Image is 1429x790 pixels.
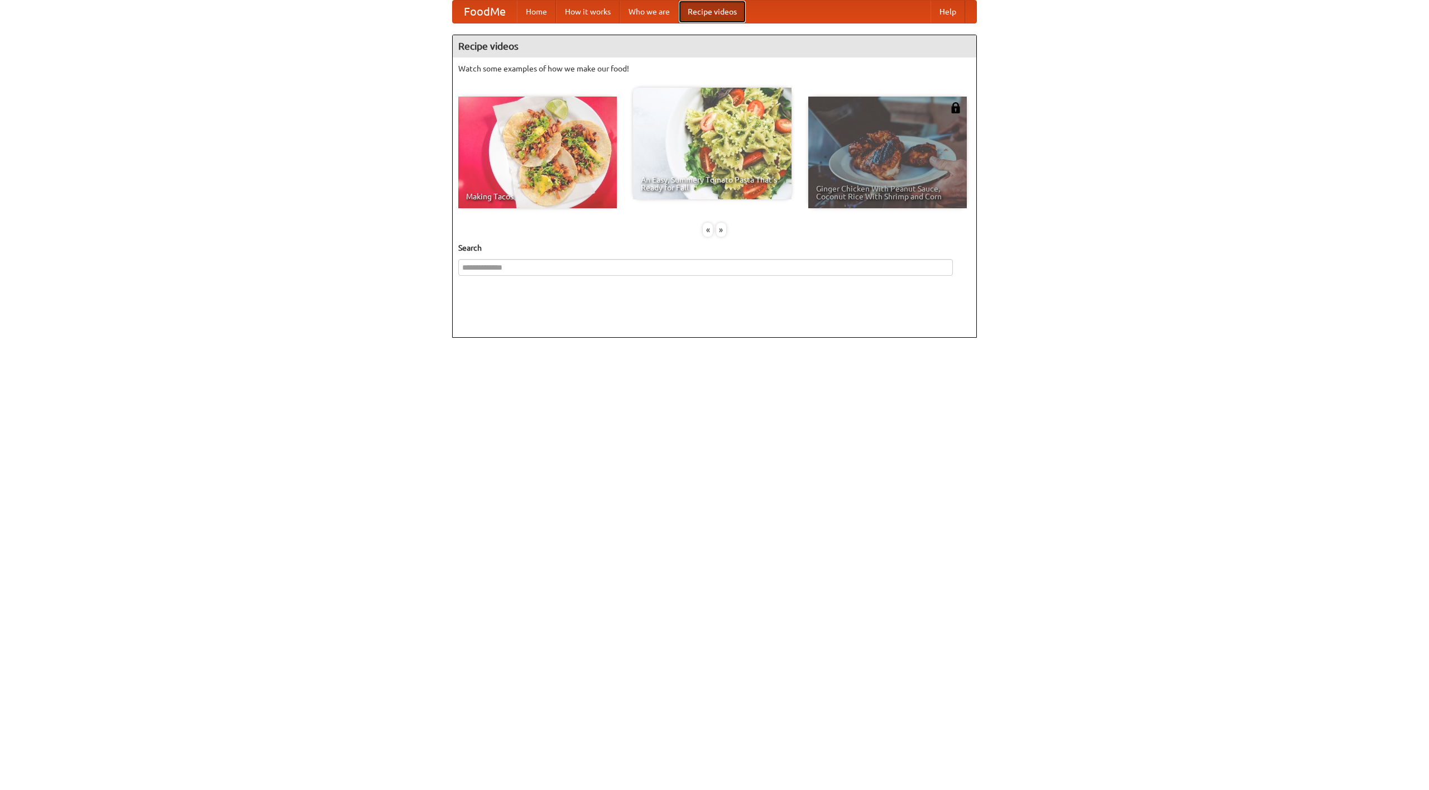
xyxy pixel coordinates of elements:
span: An Easy, Summery Tomato Pasta That's Ready for Fall [641,176,784,191]
p: Watch some examples of how we make our food! [458,63,971,74]
a: Recipe videos [679,1,746,23]
a: Making Tacos [458,97,617,208]
span: Making Tacos [466,193,609,200]
img: 483408.png [950,102,961,113]
a: Home [517,1,556,23]
a: FoodMe [453,1,517,23]
a: How it works [556,1,620,23]
a: An Easy, Summery Tomato Pasta That's Ready for Fall [633,88,792,199]
a: Who we are [620,1,679,23]
div: » [716,223,726,237]
h5: Search [458,242,971,253]
h4: Recipe videos [453,35,976,58]
div: « [703,223,713,237]
a: Help [931,1,965,23]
